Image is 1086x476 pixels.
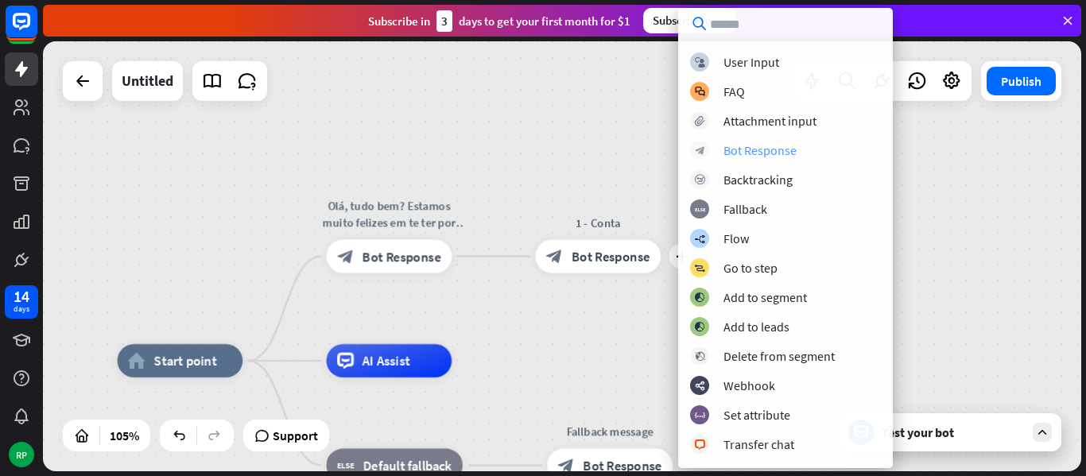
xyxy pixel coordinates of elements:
i: block_attachment [695,116,705,126]
div: Add to segment [723,289,807,305]
i: block_bot_response [695,145,705,156]
i: block_user_input [695,57,705,68]
i: block_fallback [695,204,705,215]
div: 105% [105,423,144,448]
i: builder_tree [694,234,705,244]
span: Bot Response [363,248,441,265]
i: block_add_to_segment [694,322,705,332]
span: Start point [154,352,217,369]
div: User Input [723,54,779,70]
i: block_bot_response [558,457,575,474]
div: Untitled [122,61,173,101]
i: block_bot_response [337,248,354,265]
i: home_2 [128,352,145,369]
i: block_fallback [337,457,355,474]
div: Bot Response [723,142,797,158]
div: 14 [14,289,29,304]
span: Bot Response [572,248,650,265]
div: Flow [723,230,749,246]
div: Delete from segment [723,348,835,364]
div: FAQ [723,83,745,99]
div: Transfer chat [723,436,794,452]
i: block_faq [695,87,705,97]
i: block_livechat [694,439,706,450]
div: 1 - Conta [523,215,673,231]
div: Add to leads [723,319,789,335]
button: Publish [987,67,1056,95]
i: block_add_to_segment [694,292,705,303]
div: days [14,304,29,315]
div: Fallback message [534,424,685,440]
div: Backtracking [723,172,793,188]
i: webhooks [695,381,705,391]
div: Olá, tudo bem? Estamos muito felizes em te ter por aqui, como posso te ajudar hoje? [314,198,464,231]
div: Subscribe now [643,8,736,33]
i: plus [676,250,688,262]
i: block_delete_from_segment [695,351,705,362]
span: Default fallback [363,457,452,474]
span: AI Assist [363,352,410,369]
i: block_goto [694,263,705,273]
i: block_bot_response [546,248,563,265]
div: 3 [436,10,452,32]
div: Fallback [723,201,767,217]
div: Subscribe in days to get your first month for $1 [368,10,630,32]
i: block_set_attribute [695,410,705,420]
span: Support [273,423,318,448]
div: Test your bot [882,424,1025,440]
i: block_backtracking [695,175,705,185]
div: Set attribute [723,407,790,423]
a: 14 days [5,285,38,319]
div: Go to step [723,260,778,276]
div: Webhook [723,377,775,393]
div: RP [9,442,34,467]
span: Bot Response [583,457,661,474]
div: Attachment input [723,113,816,129]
